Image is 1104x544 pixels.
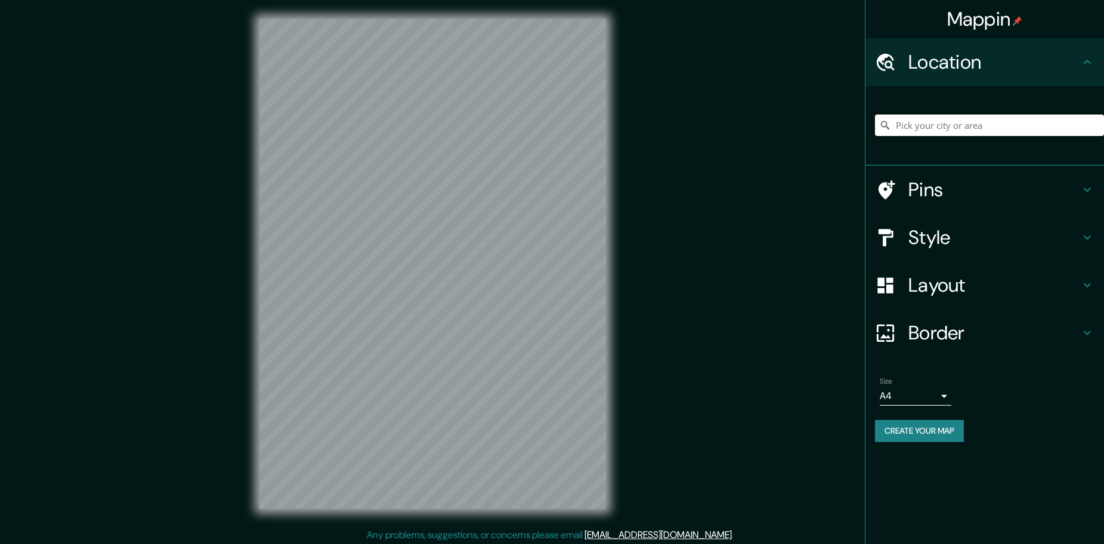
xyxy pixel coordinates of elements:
p: Any problems, suggestions, or concerns please email . [367,528,734,542]
img: pin-icon.png [1013,16,1022,26]
h4: Layout [908,273,1080,297]
div: Border [865,309,1104,357]
div: . [734,528,735,542]
h4: Border [908,321,1080,345]
canvas: Map [259,19,606,509]
h4: Style [908,225,1080,249]
div: A4 [880,387,951,406]
h4: Location [908,50,1080,74]
div: . [735,528,738,542]
div: Layout [865,261,1104,309]
h4: Mappin [947,7,1023,31]
div: Pins [865,166,1104,214]
input: Pick your city or area [875,115,1104,136]
div: Style [865,214,1104,261]
button: Create your map [875,420,964,442]
div: Location [865,38,1104,86]
iframe: Help widget launcher [998,497,1091,531]
a: [EMAIL_ADDRESS][DOMAIN_NAME] [585,528,732,541]
h4: Pins [908,178,1080,202]
label: Size [880,376,892,387]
